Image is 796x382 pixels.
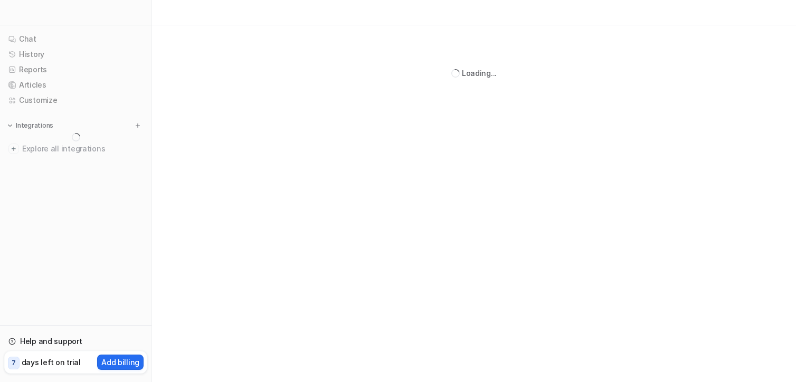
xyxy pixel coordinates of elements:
[6,122,14,129] img: expand menu
[8,144,19,154] img: explore all integrations
[4,120,56,131] button: Integrations
[4,334,147,349] a: Help and support
[16,121,53,130] p: Integrations
[4,78,147,92] a: Articles
[12,358,16,368] p: 7
[22,140,143,157] span: Explore all integrations
[462,68,497,79] div: Loading...
[134,122,141,129] img: menu_add.svg
[4,32,147,46] a: Chat
[4,93,147,108] a: Customize
[4,47,147,62] a: History
[4,141,147,156] a: Explore all integrations
[4,62,147,77] a: Reports
[101,357,139,368] p: Add billing
[97,355,144,370] button: Add billing
[22,357,81,368] p: days left on trial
